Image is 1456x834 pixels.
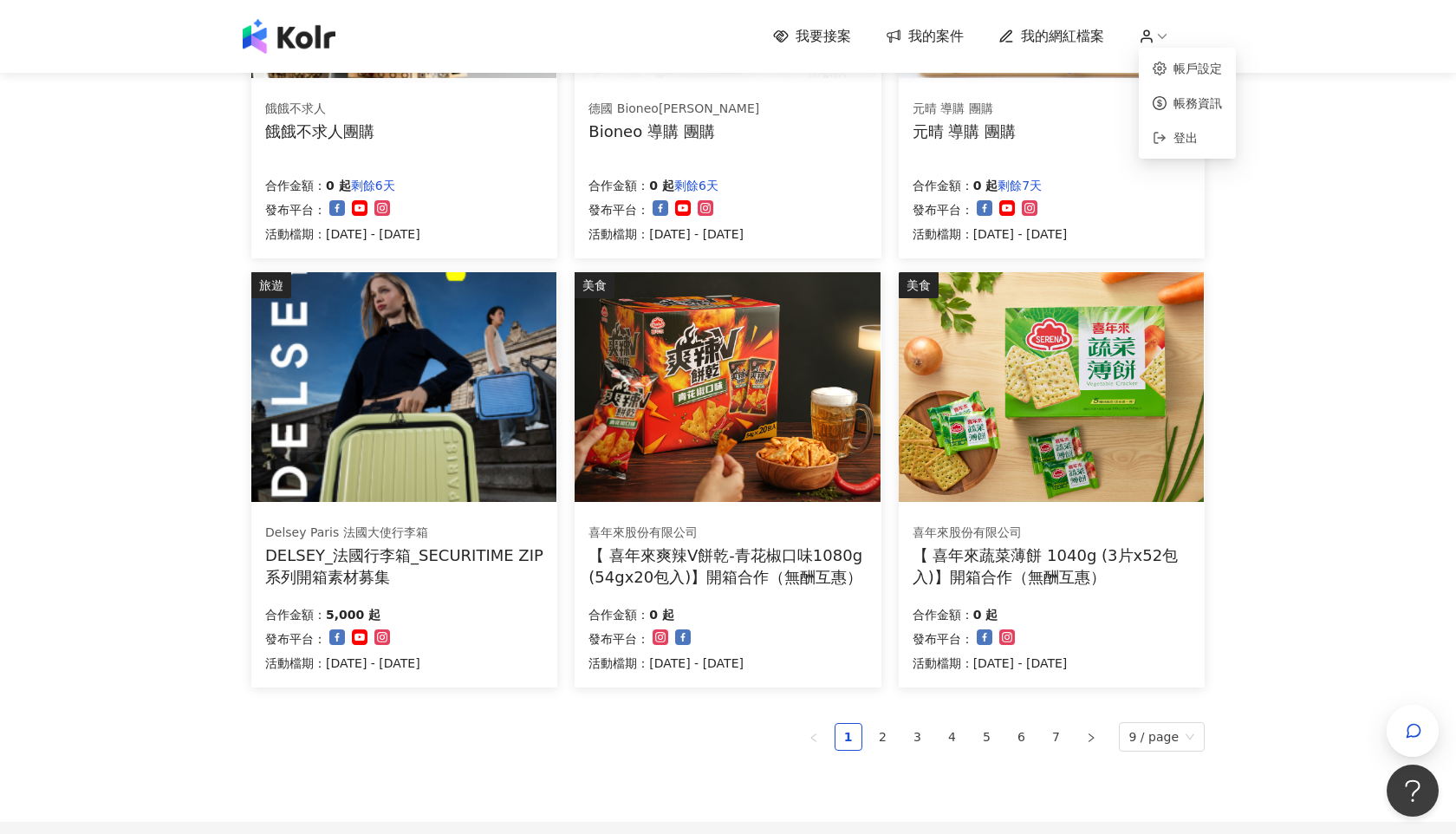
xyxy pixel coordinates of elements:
[351,175,395,196] p: 剩餘6天
[939,723,966,751] li: 4
[326,175,351,196] p: 0 起
[800,723,828,751] li: Previous Page
[899,272,939,298] div: 美食
[998,175,1042,196] p: 剩餘7天
[588,544,867,588] div: 【 喜年來爽辣V餅乾-青花椒口味1080g (54gx20包入)】開箱合作（無酬互惠）
[1387,765,1439,817] iframe: Help Scout Beacon - Open
[588,525,866,542] div: 喜年來股份有限公司
[326,604,380,625] p: 5,000 起
[974,724,1000,750] a: 5
[265,121,374,142] div: 餓餓不求人團購
[588,101,759,118] div: 德國 Bioneo[PERSON_NAME]
[939,724,965,750] a: 4
[1086,733,1096,743] span: right
[265,544,543,588] div: DELSEY_法國行李箱_SECURITIME ZIP系列開箱素材募集
[1077,723,1105,751] li: Next Page
[835,724,861,750] a: 1
[973,604,998,625] p: 0 起
[588,653,744,674] p: 活動檔期：[DATE] - [DATE]
[1077,723,1105,751] button: right
[265,101,374,118] div: 餓餓不求人
[1043,723,1070,751] li: 7
[243,19,335,54] img: logo
[1129,723,1195,751] span: 9 / page
[265,175,326,196] p: 合作金額：
[773,27,851,46] a: 我要接案
[575,272,880,502] img: 喜年來爽辣V餅乾-青花椒口味1080g (54gx20包入)
[588,604,649,625] p: 合作金額：
[1008,723,1036,751] li: 6
[800,723,828,751] button: left
[251,272,556,502] img: 【DELSEY】SECURITIME ZIP旅行箱
[913,653,1068,674] p: 活動檔期：[DATE] - [DATE]
[870,724,896,750] a: 2
[649,604,674,625] p: 0 起
[588,629,649,649] p: 發布平台：
[809,733,819,743] span: left
[835,723,862,751] li: 1
[913,199,973,220] p: 發布平台：
[869,723,897,751] li: 2
[588,224,744,244] p: 活動檔期：[DATE] - [DATE]
[575,272,614,298] div: 美食
[1173,131,1198,145] span: 登出
[913,101,1016,118] div: 元晴 導購 團購
[899,272,1204,502] img: 喜年來蔬菜薄餅 1040g (3片x52包入
[973,723,1001,751] li: 5
[886,27,964,46] a: 我的案件
[913,604,973,625] p: 合作金額：
[1009,724,1035,750] a: 6
[913,224,1068,244] p: 活動檔期：[DATE] - [DATE]
[913,175,973,196] p: 合作金額：
[1173,96,1222,110] a: 帳務資訊
[265,653,420,674] p: 活動檔期：[DATE] - [DATE]
[265,199,326,220] p: 發布平台：
[588,175,649,196] p: 合作金額：
[796,27,851,46] span: 我要接案
[913,629,973,649] p: 發布平台：
[904,723,932,751] li: 3
[265,604,326,625] p: 合作金額：
[1021,27,1104,46] span: 我的網紅檔案
[1119,722,1206,752] div: Page Size
[913,525,1190,542] div: 喜年來股份有限公司
[649,175,674,196] p: 0 起
[588,199,649,220] p: 發布平台：
[588,121,759,142] div: Bioneo 導購 團購
[265,525,543,542] div: Delsey Paris 法國大使行李箱
[1173,62,1222,75] a: 帳戶設定
[908,27,964,46] span: 我的案件
[265,629,326,649] p: 發布平台：
[905,724,931,750] a: 3
[913,544,1191,588] div: 【 喜年來蔬菜薄餅 1040g (3片x52包入)】開箱合作（無酬互惠）
[913,121,1016,142] div: 元晴 導購 團購
[674,175,718,196] p: 剩餘6天
[998,27,1104,46] a: 我的網紅檔案
[251,272,291,298] div: 旅遊
[973,175,998,196] p: 0 起
[1043,724,1069,750] a: 7
[265,224,420,244] p: 活動檔期：[DATE] - [DATE]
